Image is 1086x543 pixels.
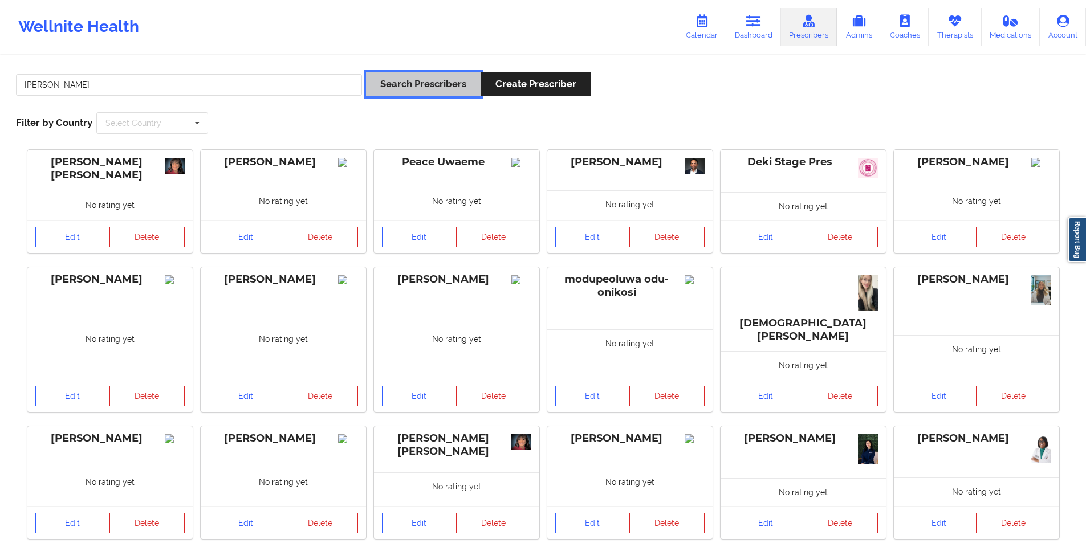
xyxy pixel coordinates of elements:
[283,227,358,247] button: Delete
[721,192,886,220] div: No rating yet
[382,513,457,533] a: Edit
[1031,434,1051,463] img: 60c260a9-df35-4081-a512-6c535907ed8d_IMG_5227.JPG
[374,472,539,507] div: No rating yet
[976,513,1051,533] button: Delete
[902,513,977,533] a: Edit
[629,386,705,406] button: Delete
[894,187,1059,221] div: No rating yet
[209,227,284,247] a: Edit
[16,117,92,128] span: Filter by Country
[685,434,705,443] img: Image%2Fplaceholer-image.png
[902,432,1051,445] div: [PERSON_NAME]
[803,513,878,533] button: Delete
[555,227,631,247] a: Edit
[456,386,531,406] button: Delete
[894,335,1059,379] div: No rating yet
[27,325,193,379] div: No rating yet
[201,325,366,379] div: No rating yet
[374,187,539,221] div: No rating yet
[109,386,185,406] button: Delete
[511,434,531,451] img: b771a42b-fc9e-4ceb-9ddb-fef474ab97c3_Vanessa_professional.01.15.2020.jpg
[338,158,358,167] img: Image%2Fplaceholer-image.png
[382,273,531,286] div: [PERSON_NAME]
[555,386,631,406] a: Edit
[803,227,878,247] button: Delete
[858,275,878,311] img: 0052e3ff-777b-4aca-b0e1-080d590c5aa1_IMG_7016.JPG
[685,275,705,284] img: Image%2Fplaceholer-image.png
[781,8,837,46] a: Prescribers
[721,351,886,379] div: No rating yet
[109,227,185,247] button: Delete
[837,8,881,46] a: Admins
[555,156,705,169] div: [PERSON_NAME]
[109,513,185,533] button: Delete
[729,432,878,445] div: [PERSON_NAME]
[902,227,977,247] a: Edit
[456,513,531,533] button: Delete
[547,468,713,506] div: No rating yet
[209,156,358,169] div: [PERSON_NAME]
[456,227,531,247] button: Delete
[35,156,185,182] div: [PERSON_NAME] [PERSON_NAME]
[677,8,726,46] a: Calendar
[209,513,284,533] a: Edit
[929,8,982,46] a: Therapists
[729,513,804,533] a: Edit
[374,325,539,379] div: No rating yet
[902,273,1051,286] div: [PERSON_NAME]
[165,434,185,443] img: Image%2Fplaceholer-image.png
[382,432,531,458] div: [PERSON_NAME] [PERSON_NAME]
[555,513,631,533] a: Edit
[209,273,358,286] div: [PERSON_NAME]
[283,513,358,533] button: Delete
[201,468,366,506] div: No rating yet
[27,191,193,220] div: No rating yet
[902,386,977,406] a: Edit
[858,434,878,464] img: 0c07b121-1ba3-44a2-b0e4-797886aa7ab8_DSC00870.jpg
[511,275,531,284] img: Image%2Fplaceholer-image.png
[201,187,366,221] div: No rating yet
[338,434,358,443] img: Image%2Fplaceholer-image.png
[729,156,878,169] div: Deki Stage Pres
[729,227,804,247] a: Edit
[1068,217,1086,262] a: Report Bug
[209,432,358,445] div: [PERSON_NAME]
[481,72,590,96] button: Create Prescriber
[35,386,111,406] a: Edit
[721,478,886,506] div: No rating yet
[209,386,284,406] a: Edit
[1031,158,1051,167] img: Image%2Fplaceholer-image.png
[382,227,457,247] a: Edit
[366,72,481,96] button: Search Prescribers
[902,156,1051,169] div: [PERSON_NAME]
[555,432,705,445] div: [PERSON_NAME]
[16,74,362,96] input: Search Keywords
[685,158,705,174] img: ee46b579-6dda-4ebc-84ff-89c25734b56f_Ragavan_Mahadevan29816-Edit-WEB_VERSION_Chris_Gillett_Housto...
[35,227,111,247] a: Edit
[629,513,705,533] button: Delete
[511,158,531,167] img: Image%2Fplaceholer-image.png
[382,156,531,169] div: Peace Uwaeme
[165,158,185,174] img: 9d2265e8-3c12-4bf6-9549-5440c4f6c708_vanessa-professional.01.15.2020.jpg
[629,227,705,247] button: Delete
[1040,8,1086,46] a: Account
[35,432,185,445] div: [PERSON_NAME]
[105,119,161,127] div: Select Country
[1031,275,1051,305] img: 7794b820-3688-45ec-81e0-f9b79cbbaf67_IMG_9524.png
[976,227,1051,247] button: Delete
[803,386,878,406] button: Delete
[894,477,1059,506] div: No rating yet
[547,190,713,221] div: No rating yet
[382,386,457,406] a: Edit
[35,513,111,533] a: Edit
[283,386,358,406] button: Delete
[976,386,1051,406] button: Delete
[27,468,193,506] div: No rating yet
[881,8,929,46] a: Coaches
[726,8,781,46] a: Dashboard
[982,8,1040,46] a: Medications
[729,386,804,406] a: Edit
[729,273,878,343] div: [DEMOGRAPHIC_DATA][PERSON_NAME]
[165,275,185,284] img: Image%2Fplaceholer-image.png
[555,273,705,299] div: modupeoluwa odu-onikosi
